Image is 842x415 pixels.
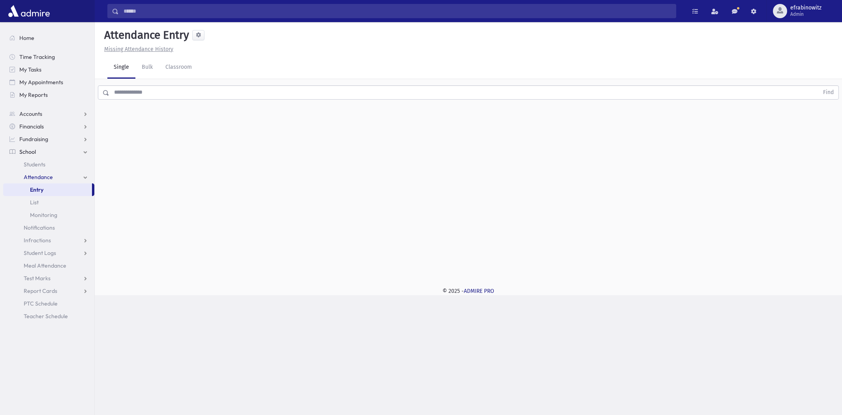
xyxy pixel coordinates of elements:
[3,234,94,247] a: Infractions
[101,46,173,53] a: Missing Attendance History
[19,148,36,155] span: School
[19,91,48,98] span: My Reports
[3,145,94,158] a: School
[24,287,57,294] span: Report Cards
[104,46,173,53] u: Missing Attendance History
[24,161,45,168] span: Students
[19,136,48,143] span: Fundraising
[3,63,94,76] a: My Tasks
[24,275,51,282] span: Test Marks
[3,76,94,89] a: My Appointments
[24,313,68,320] span: Teacher Schedule
[3,247,94,259] a: Student Logs
[3,183,92,196] a: Entry
[818,86,838,99] button: Find
[24,237,51,244] span: Infractions
[24,174,53,181] span: Attendance
[19,34,34,41] span: Home
[107,57,135,79] a: Single
[790,5,821,11] span: efrabinowitz
[19,110,42,117] span: Accounts
[3,171,94,183] a: Attendance
[3,32,94,44] a: Home
[24,224,55,231] span: Notifications
[119,4,676,18] input: Search
[3,158,94,171] a: Students
[107,287,829,295] div: © 2025 -
[101,28,189,42] h5: Attendance Entry
[19,123,44,130] span: Financials
[3,196,94,209] a: List
[3,133,94,145] a: Fundraising
[464,288,494,294] a: ADMIRE PRO
[3,89,94,101] a: My Reports
[3,259,94,272] a: Meal Attendance
[3,297,94,310] a: PTC Schedule
[6,3,52,19] img: AdmirePro
[19,53,55,60] span: Time Tracking
[3,221,94,234] a: Notifications
[135,57,159,79] a: Bulk
[3,108,94,120] a: Accounts
[159,57,198,79] a: Classroom
[24,249,56,257] span: Student Logs
[19,66,41,73] span: My Tasks
[790,11,821,17] span: Admin
[24,300,58,307] span: PTC Schedule
[3,120,94,133] a: Financials
[3,285,94,297] a: Report Cards
[3,272,94,285] a: Test Marks
[3,310,94,323] a: Teacher Schedule
[3,51,94,63] a: Time Tracking
[30,199,39,206] span: List
[24,262,66,269] span: Meal Attendance
[30,186,43,193] span: Entry
[19,79,63,86] span: My Appointments
[3,209,94,221] a: Monitoring
[30,211,57,219] span: Monitoring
